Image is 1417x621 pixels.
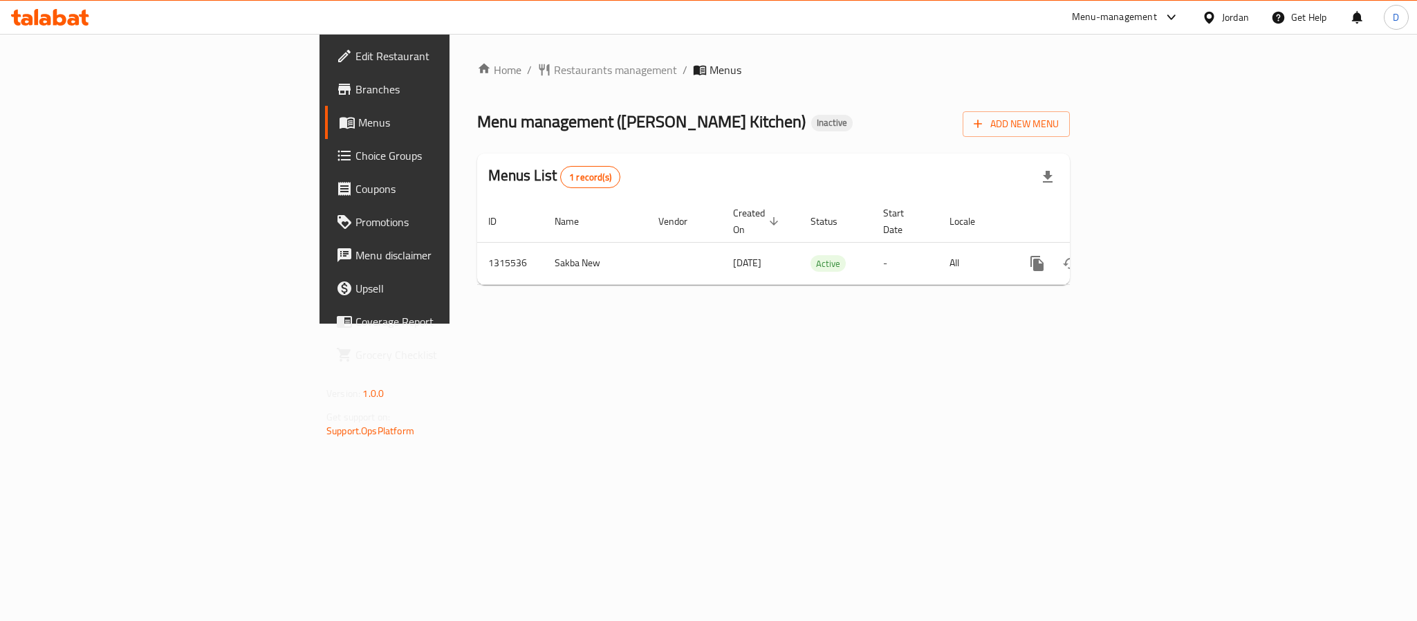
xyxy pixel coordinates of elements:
[355,280,545,297] span: Upsell
[1054,247,1087,280] button: Change Status
[325,172,556,205] a: Coupons
[811,255,846,272] div: Active
[325,205,556,239] a: Promotions
[872,242,938,284] td: -
[325,305,556,338] a: Coverage Report
[1393,10,1399,25] span: D
[1010,201,1165,243] th: Actions
[355,313,545,330] span: Coverage Report
[477,106,806,137] span: Menu management ( [PERSON_NAME] Kitchen )
[355,48,545,64] span: Edit Restaurant
[811,213,855,230] span: Status
[362,384,384,402] span: 1.0.0
[477,62,1070,78] nav: breadcrumb
[477,201,1165,285] table: enhanced table
[554,62,677,78] span: Restaurants management
[325,338,556,371] a: Grocery Checklist
[544,242,647,284] td: Sakba New
[355,180,545,197] span: Coupons
[326,408,390,426] span: Get support on:
[811,117,853,129] span: Inactive
[555,213,597,230] span: Name
[658,213,705,230] span: Vendor
[1222,10,1249,25] div: Jordan
[325,139,556,172] a: Choice Groups
[883,205,922,238] span: Start Date
[325,239,556,272] a: Menu disclaimer
[355,214,545,230] span: Promotions
[733,205,783,238] span: Created On
[950,213,993,230] span: Locale
[488,165,620,188] h2: Menus List
[355,346,545,363] span: Grocery Checklist
[683,62,687,78] li: /
[974,115,1059,133] span: Add New Menu
[325,106,556,139] a: Menus
[1072,9,1157,26] div: Menu-management
[1021,247,1054,280] button: more
[733,254,761,272] span: [DATE]
[355,147,545,164] span: Choice Groups
[355,81,545,98] span: Branches
[710,62,741,78] span: Menus
[811,256,846,272] span: Active
[325,272,556,305] a: Upsell
[355,247,545,263] span: Menu disclaimer
[326,384,360,402] span: Version:
[488,213,515,230] span: ID
[811,115,853,131] div: Inactive
[537,62,677,78] a: Restaurants management
[938,242,1010,284] td: All
[963,111,1070,137] button: Add New Menu
[561,171,620,184] span: 1 record(s)
[326,422,414,440] a: Support.OpsPlatform
[1031,160,1064,194] div: Export file
[325,39,556,73] a: Edit Restaurant
[325,73,556,106] a: Branches
[560,166,620,188] div: Total records count
[358,114,545,131] span: Menus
